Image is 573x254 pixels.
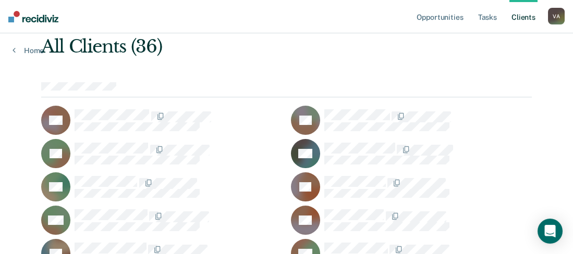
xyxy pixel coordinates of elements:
[548,8,565,24] div: V A
[538,219,563,244] div: Open Intercom Messenger
[8,11,58,22] img: Recidiviz
[13,46,44,55] a: Home
[41,36,434,57] div: All Clients (36)
[548,8,565,24] button: VA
